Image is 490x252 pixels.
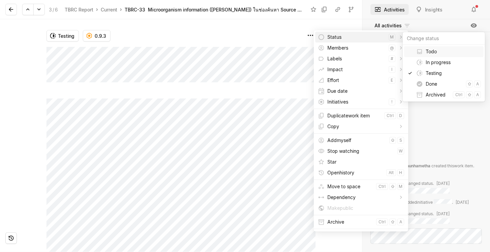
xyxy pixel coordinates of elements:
kbd: w [397,148,404,155]
span: Star [327,157,404,167]
kbd: s [397,137,404,144]
kbd: a [474,91,481,98]
kbd: @ [389,45,395,51]
kbd: e [389,77,395,84]
kbd: ctrl [376,219,388,225]
kbd: ⇧ [389,137,396,144]
span: In progress [426,57,481,68]
kbd: i [389,66,395,73]
kbd: ! [389,99,395,105]
span: Impact [327,64,386,75]
kbd: ctrl [376,183,388,190]
span: Delete [327,230,382,241]
span: Labels [327,53,386,64]
kbd: m [389,34,395,40]
kbd: ⇧ [466,91,473,98]
span: Archive [327,217,373,227]
span: Open history [327,167,384,178]
kbd: # [389,55,395,62]
kbd: m [397,183,404,190]
span: Testing [426,68,481,79]
span: Add myself [327,135,387,146]
input: Change status [403,33,485,43]
span: Done [426,79,463,89]
span: Members [327,43,386,53]
kbd: ctrl [453,91,465,98]
kbd: a [474,81,481,87]
kbd: d [397,112,404,119]
span: Todo [426,46,481,57]
kbd: alt [386,169,396,176]
span: Duplicate work item [327,110,382,121]
span: Status [327,32,386,43]
kbd: ⇧ [466,81,473,87]
span: Make public [327,205,353,211]
kbd: ctrl [384,112,396,119]
kbd: ⇧ [389,219,396,225]
span: Dependency [327,192,395,203]
kbd: a [397,219,404,225]
kbd: h [397,169,404,176]
span: Copy [327,121,395,132]
span: Effort [327,75,386,86]
span: Initiatives [327,96,386,107]
span: Due date [327,86,395,96]
span: Stop watching [327,146,395,157]
kbd: ⇧ [389,183,396,190]
span: Move to space [327,181,373,192]
span: Archived [426,89,450,100]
